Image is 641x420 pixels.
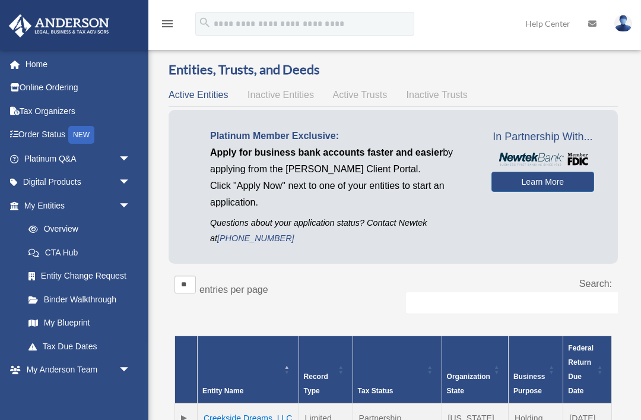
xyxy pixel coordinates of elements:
[217,233,294,243] a: [PHONE_NUMBER]
[247,90,314,100] span: Inactive Entities
[563,336,612,404] th: Federal Return Due Date: Activate to sort
[299,336,353,404] th: Record Type: Activate to sort
[353,336,442,404] th: Tax Status: Activate to sort
[202,387,243,395] span: Entity Name
[497,153,588,166] img: NewtekBankLogoSM.png
[8,123,148,147] a: Order StatusNEW
[8,147,148,170] a: Platinum Q&Aarrow_drop_down
[333,90,388,100] span: Active Trusts
[119,194,142,218] span: arrow_drop_down
[304,372,328,395] span: Record Type
[491,128,594,147] span: In Partnership With...
[8,358,148,382] a: My Anderson Teamarrow_drop_down
[210,144,474,178] p: by applying from the [PERSON_NAME] Client Portal.
[160,21,174,31] a: menu
[17,288,142,311] a: Binder Walkthrough
[119,170,142,195] span: arrow_drop_down
[508,336,563,404] th: Business Purpose: Activate to sort
[8,99,148,123] a: Tax Organizers
[199,285,268,295] label: entries per page
[8,52,148,76] a: Home
[17,217,137,241] a: Overview
[442,336,508,404] th: Organization State: Activate to sort
[68,126,94,144] div: NEW
[358,387,394,395] span: Tax Status
[614,15,632,32] img: User Pic
[17,264,142,288] a: Entity Change Request
[513,372,545,395] span: Business Purpose
[5,14,113,37] img: Anderson Advisors Platinum Portal
[491,172,594,192] a: Learn More
[198,16,211,29] i: search
[210,216,474,245] p: Questions about your application status? Contact Newtek at
[8,76,148,100] a: Online Ordering
[17,241,142,264] a: CTA Hub
[568,344,594,395] span: Federal Return Due Date
[8,194,142,217] a: My Entitiesarrow_drop_down
[160,17,174,31] i: menu
[119,147,142,171] span: arrow_drop_down
[407,90,468,100] span: Inactive Trusts
[8,170,148,194] a: Digital Productsarrow_drop_down
[17,334,142,358] a: Tax Due Dates
[198,336,299,404] th: Entity Name: Activate to invert sorting
[210,178,474,211] p: Click "Apply Now" next to one of your entities to start an application.
[17,311,142,335] a: My Blueprint
[119,358,142,383] span: arrow_drop_down
[169,61,618,79] h3: Entities, Trusts, and Deeds
[447,372,490,395] span: Organization State
[210,147,443,157] span: Apply for business bank accounts faster and easier
[579,279,612,289] label: Search:
[210,128,474,144] p: Platinum Member Exclusive:
[169,90,228,100] span: Active Entities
